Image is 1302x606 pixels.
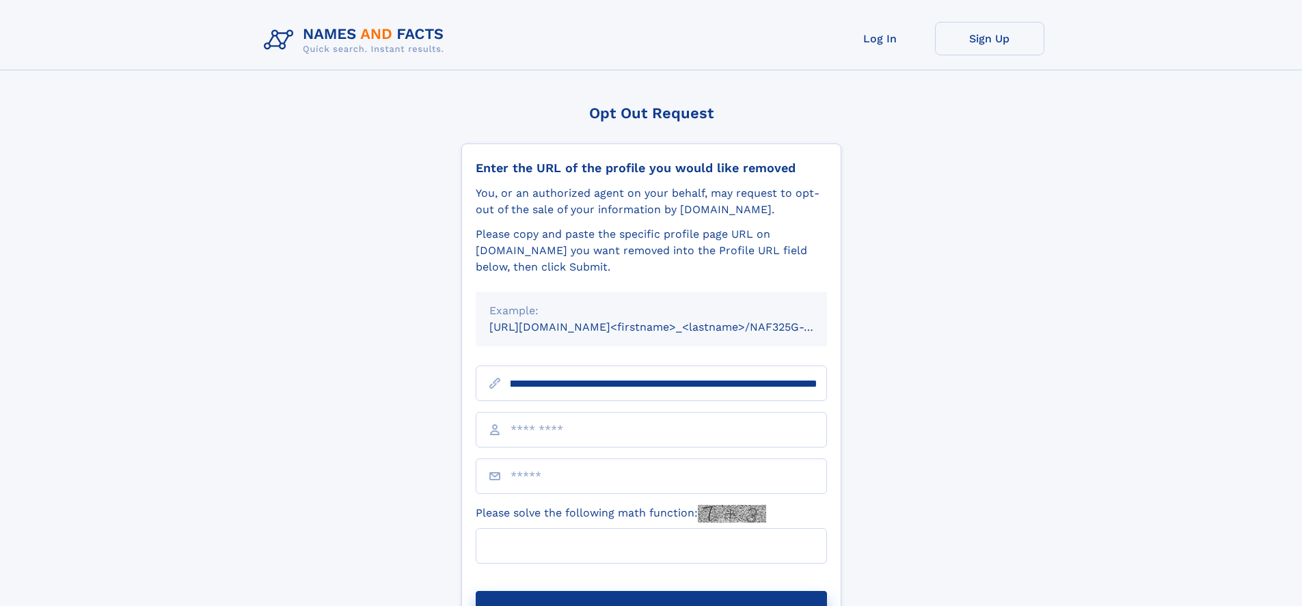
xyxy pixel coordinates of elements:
[476,505,766,523] label: Please solve the following math function:
[476,226,827,275] div: Please copy and paste the specific profile page URL on [DOMAIN_NAME] you want removed into the Pr...
[826,22,935,55] a: Log In
[489,303,813,319] div: Example:
[476,161,827,176] div: Enter the URL of the profile you would like removed
[489,320,853,333] small: [URL][DOMAIN_NAME]<firstname>_<lastname>/NAF325G-xxxxxxxx
[258,22,455,59] img: Logo Names and Facts
[461,105,841,122] div: Opt Out Request
[476,185,827,218] div: You, or an authorized agent on your behalf, may request to opt-out of the sale of your informatio...
[935,22,1044,55] a: Sign Up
